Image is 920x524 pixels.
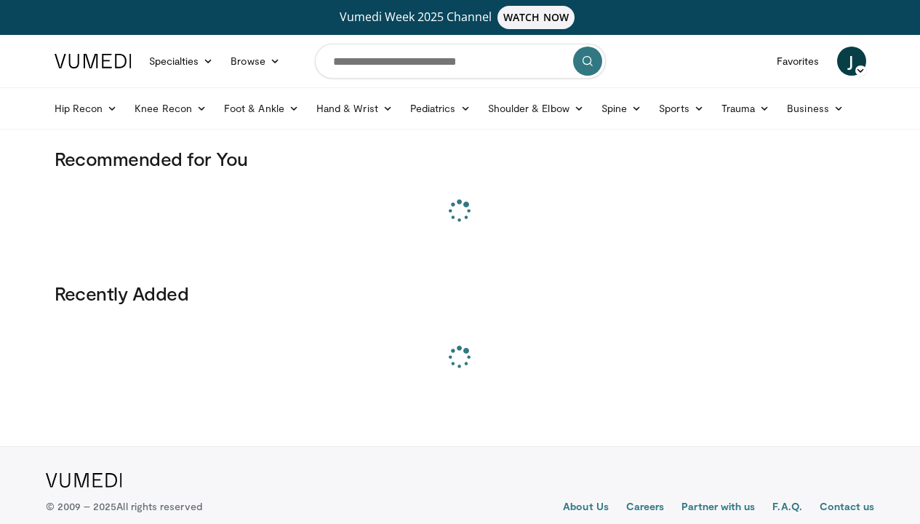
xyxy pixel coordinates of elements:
a: Favorites [768,47,828,76]
a: Hand & Wrist [308,94,401,123]
a: Trauma [713,94,779,123]
a: Specialties [140,47,223,76]
span: WATCH NOW [497,6,575,29]
img: VuMedi Logo [55,54,132,68]
a: Browse [222,47,289,76]
a: Careers [626,499,665,517]
a: Knee Recon [126,94,215,123]
p: © 2009 – 2025 [46,499,202,514]
img: VuMedi Logo [46,473,122,488]
a: Pediatrics [401,94,479,123]
a: Contact us [820,499,875,517]
a: Partner with us [681,499,755,517]
a: About Us [563,499,609,517]
h3: Recommended for You [55,147,866,170]
a: Sports [650,94,713,123]
a: Foot & Ankle [215,94,308,123]
a: Shoulder & Elbow [479,94,593,123]
a: Spine [593,94,650,123]
h3: Recently Added [55,282,866,305]
a: Business [778,94,852,123]
span: All rights reserved [116,500,201,512]
a: Vumedi Week 2025 ChannelWATCH NOW [57,6,864,29]
input: Search topics, interventions [315,44,606,79]
a: F.A.Q. [772,499,801,517]
a: Hip Recon [46,94,127,123]
a: J [837,47,866,76]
